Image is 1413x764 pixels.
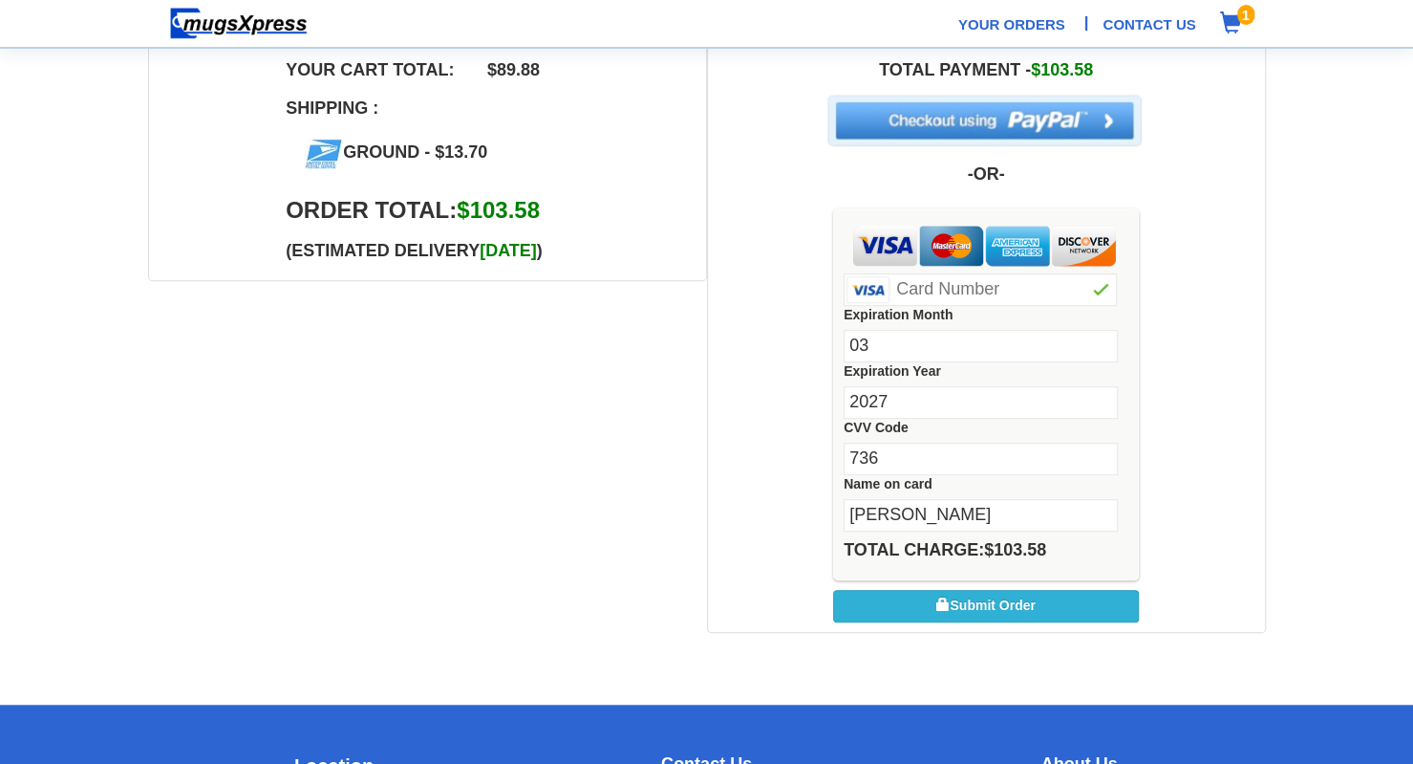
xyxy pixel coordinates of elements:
[162,14,315,30] a: Home
[844,306,1128,325] label: Expiration Month
[1084,11,1089,34] span: |
[305,138,568,169] h4: Ground - $13.70
[286,198,457,223] h3: Order Total:
[844,499,1118,532] input: Name On Card
[844,443,1118,475] input: 123
[305,138,343,169] img: usps_icon.jpg
[844,419,1128,438] label: CVV Code
[984,540,1046,559] span: $103.58
[844,362,1128,382] label: Expiration Year
[958,14,1065,34] a: Your Orders
[722,61,1251,80] h4: Total Payment -
[722,165,1251,185] h4: -OR-
[286,242,568,261] h4: (Estimated delivery )
[822,90,1146,150] input: PayPal - The safer, easier way to pay online!
[844,475,1128,494] label: Name on card
[844,273,1117,306] input: Card Number
[487,61,568,80] h4: $89.88
[286,61,454,80] h4: Your Cart Total:
[169,7,309,40] img: mugsexpress logo
[1237,5,1254,25] span: 1
[286,99,378,119] h4: Shipping :
[844,219,1128,273] img: credit-cards.png
[844,386,1118,419] input: YYYY
[1103,14,1195,34] a: Contact Us
[457,198,568,223] h3: $103.58
[480,241,537,260] span: [DATE]
[844,541,1128,560] h4: Total Charge:
[1031,60,1093,79] span: $103.58
[833,590,1139,622] button: Submit Order
[844,330,1118,362] input: MM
